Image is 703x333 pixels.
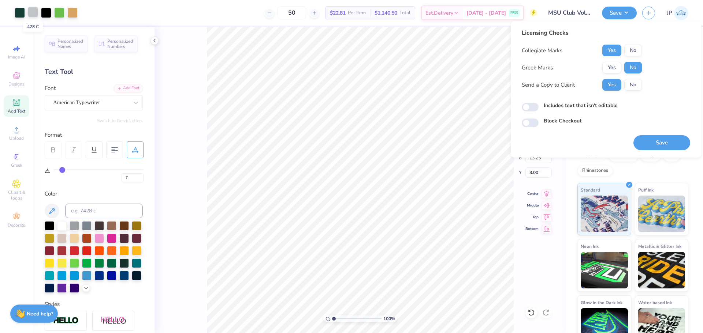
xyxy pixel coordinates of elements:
a: JP [667,6,688,20]
span: Standard [581,186,600,194]
img: Metallic & Glitter Ink [638,252,685,288]
button: No [624,45,642,56]
div: Licensing Checks [522,29,642,37]
button: No [624,62,642,73]
div: Color [45,190,143,198]
button: No [624,79,642,91]
span: FREE [510,10,518,15]
button: Save [602,7,637,19]
span: Center [525,191,539,196]
span: JP [667,9,672,17]
div: Greek Marks [522,64,553,72]
span: $22.81 [330,9,346,17]
span: Glow in the Dark Ink [581,299,622,306]
span: Est. Delivery [425,9,453,17]
span: Personalized Names [57,39,83,49]
span: Neon Ink [581,242,599,250]
span: Designs [8,81,25,87]
span: Per Item [348,9,366,17]
span: Bottom [525,226,539,231]
span: Greek [11,162,22,168]
img: Puff Ink [638,196,685,232]
span: Middle [525,203,539,208]
input: e.g. 7428 c [65,204,143,218]
input: Untitled Design [543,5,596,20]
input: – – [278,6,306,19]
img: Neon Ink [581,252,628,288]
button: Switch to Greek Letters [97,118,143,124]
button: Yes [602,45,621,56]
label: Block Checkout [544,117,581,125]
span: Image AI [8,54,25,60]
span: Upload [9,135,24,141]
img: Standard [581,196,628,232]
div: Styles [45,300,143,309]
strong: Need help? [27,310,53,317]
span: Water based Ink [638,299,672,306]
span: [DATE] - [DATE] [466,9,506,17]
span: Personalized Numbers [107,39,133,49]
label: Includes text that isn't editable [544,102,618,109]
span: Decorate [8,222,25,228]
img: John Paul Torres [674,6,688,20]
button: Yes [602,79,621,91]
div: 428 C [23,22,43,32]
span: Clipart & logos [4,189,29,201]
div: Text Tool [45,67,143,77]
span: Top [525,215,539,220]
div: Add Font [114,84,143,92]
button: Save [633,135,690,150]
span: 100 % [383,315,395,322]
div: Format [45,131,144,139]
label: Font [45,84,56,92]
img: Shadow [101,316,126,325]
img: Stroke [53,317,79,325]
button: Yes [602,62,621,73]
span: Metallic & Glitter Ink [638,242,681,250]
span: Add Text [8,108,25,114]
span: Total [399,9,410,17]
div: Send a Copy to Client [522,81,575,89]
div: Rhinestones [577,165,613,176]
span: $1,140.50 [375,9,397,17]
div: Collegiate Marks [522,46,562,55]
span: Puff Ink [638,186,654,194]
